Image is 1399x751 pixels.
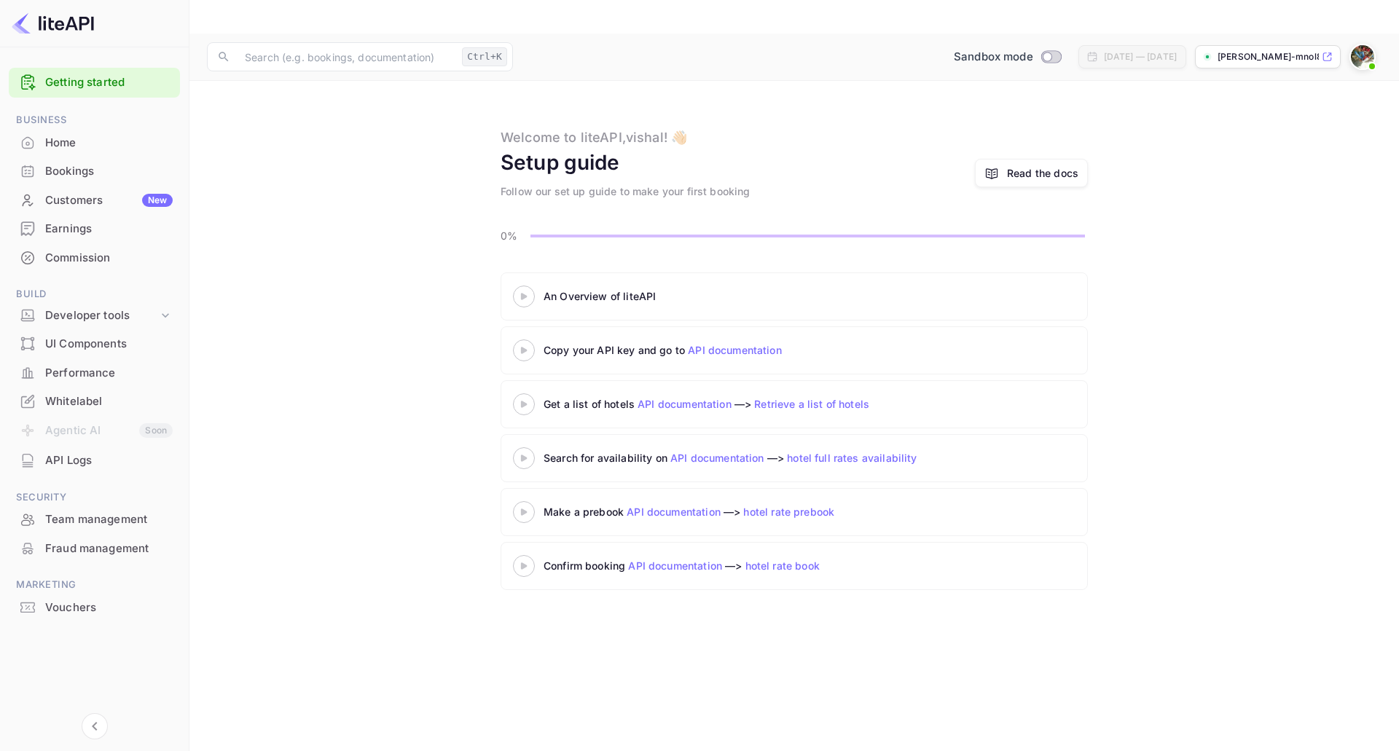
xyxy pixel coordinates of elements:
[9,359,180,388] div: Performance
[45,336,173,353] div: UI Components
[627,506,721,518] a: API documentation
[9,388,180,414] a: Whitelabel
[462,47,507,66] div: Ctrl+K
[501,184,751,199] div: Follow our set up guide to make your first booking
[544,558,908,573] div: Confirm booking —>
[544,342,908,358] div: Copy your API key and go to
[954,49,1033,66] span: Sandbox mode
[948,49,1067,66] div: Switch to Production mode
[9,303,180,329] div: Developer tools
[628,559,722,572] a: API documentation
[9,286,180,302] span: Build
[9,186,180,213] a: CustomersNew
[45,192,173,209] div: Customers
[670,452,764,464] a: API documentation
[9,447,180,473] a: API Logs
[638,398,732,410] a: API documentation
[45,307,158,324] div: Developer tools
[975,159,1088,187] a: Read the docs
[45,452,173,469] div: API Logs
[9,68,180,98] div: Getting started
[9,506,180,532] a: Team management
[9,129,180,156] a: Home
[45,163,173,180] div: Bookings
[501,228,526,243] p: 0%
[9,330,180,358] div: UI Components
[45,250,173,267] div: Commission
[9,330,180,357] a: UI Components
[501,127,687,147] div: Welcome to liteAPI, vishal ! 👋🏻
[544,450,1054,465] div: Search for availability on —>
[1007,165,1078,181] a: Read the docs
[9,489,180,506] span: Security
[9,535,180,563] div: Fraud management
[9,186,180,215] div: CustomersNew
[9,577,180,593] span: Marketing
[9,447,180,475] div: API Logs
[12,12,94,35] img: LiteAPI logo
[236,42,456,71] input: Search (e.g. bookings, documentation)
[9,215,180,242] a: Earnings
[544,504,908,519] div: Make a prebook —>
[45,540,173,557] div: Fraud management
[9,506,180,534] div: Team management
[9,594,180,621] a: Vouchers
[9,388,180,416] div: Whitelabel
[9,112,180,128] span: Business
[45,135,173,152] div: Home
[9,535,180,562] a: Fraud management
[9,244,180,271] a: Commission
[9,359,180,386] a: Performance
[1351,45,1374,68] img: vishal sethi
[45,599,173,616] div: Vouchers
[82,713,108,739] button: Collapse navigation
[688,344,782,356] a: API documentation
[9,157,180,186] div: Bookings
[745,559,820,572] a: hotel rate book
[787,452,917,464] a: hotel full rates availability
[9,244,180,272] div: Commission
[743,506,834,518] a: hotel rate prebook
[45,221,173,237] div: Earnings
[45,365,173,382] div: Performance
[142,194,173,207] div: New
[544,288,908,304] div: An Overview of liteAPI
[45,393,173,410] div: Whitelabel
[45,511,173,528] div: Team management
[9,157,180,184] a: Bookings
[501,147,620,178] div: Setup guide
[9,215,180,243] div: Earnings
[544,396,908,412] div: Get a list of hotels —>
[9,129,180,157] div: Home
[1218,50,1319,63] p: [PERSON_NAME]-mnol8.nui...
[9,594,180,622] div: Vouchers
[754,398,869,410] a: Retrieve a list of hotels
[45,74,173,91] a: Getting started
[1104,50,1177,63] div: [DATE] — [DATE]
